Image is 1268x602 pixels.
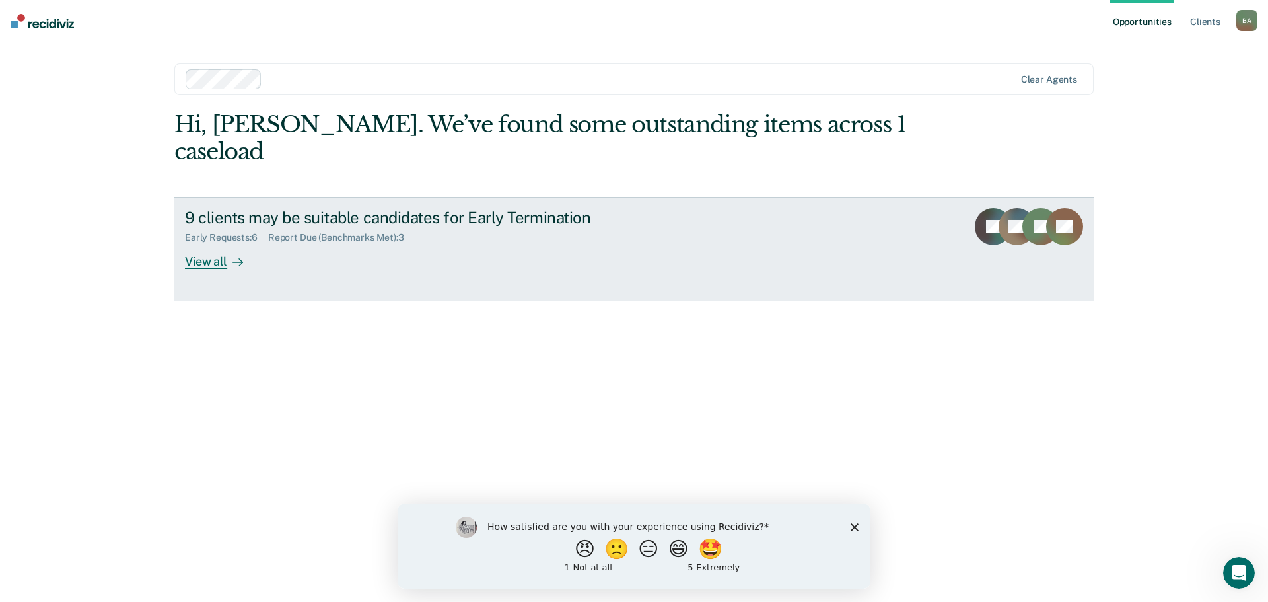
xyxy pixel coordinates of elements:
[174,197,1094,301] a: 9 clients may be suitable candidates for Early TerminationEarly Requests:6Report Due (Benchmarks ...
[185,243,259,269] div: View all
[268,232,415,243] div: Report Due (Benchmarks Met) : 3
[1021,74,1077,85] div: Clear agents
[185,232,268,243] div: Early Requests : 6
[1236,10,1257,31] div: B A
[185,208,649,227] div: 9 clients may be suitable candidates for Early Termination
[11,14,74,28] img: Recidiviz
[398,504,870,589] iframe: Survey by Kim from Recidiviz
[1236,10,1257,31] button: BA
[174,111,910,165] div: Hi, [PERSON_NAME]. We’ve found some outstanding items across 1 caseload
[1223,557,1255,589] iframe: Intercom live chat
